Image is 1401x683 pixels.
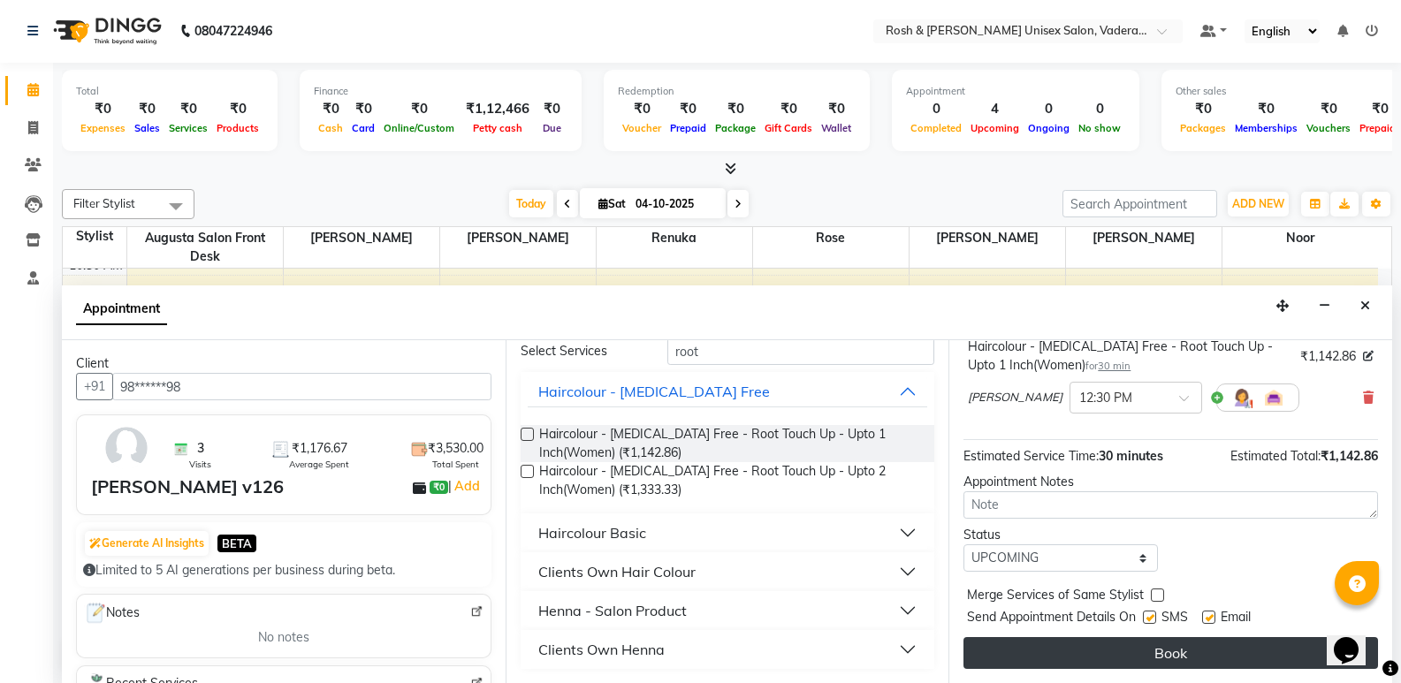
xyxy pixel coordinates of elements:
[910,227,1065,249] span: [PERSON_NAME]
[507,342,654,360] div: Select Services
[84,602,140,625] span: Notes
[538,600,687,621] div: Henna - Salon Product
[258,628,309,647] span: No notes
[73,196,135,210] span: Filter Stylist
[1302,122,1355,134] span: Vouchers
[212,122,263,134] span: Products
[753,227,909,249] span: Rose
[76,99,130,119] div: ₹0
[164,122,212,134] span: Services
[379,99,459,119] div: ₹0
[538,561,696,582] div: Clients Own Hair Colour
[440,227,596,249] span: [PERSON_NAME]
[1024,99,1074,119] div: 0
[63,227,126,246] div: Stylist
[314,122,347,134] span: Cash
[112,373,491,400] input: Search by Name/Mobile/Email/Code
[76,354,491,373] div: Client
[618,122,666,134] span: Voucher
[666,99,711,119] div: ₹0
[906,84,1125,99] div: Appointment
[1074,122,1125,134] span: No show
[76,84,263,99] div: Total
[448,475,483,497] span: |
[539,462,921,499] span: Haircolour - [MEDICAL_DATA] Free - Root Touch Up - Upto 2 Inch(Women) (₹1,333.33)
[452,475,483,497] a: Add
[760,122,817,134] span: Gift Cards
[711,122,760,134] span: Package
[538,122,566,134] span: Due
[1321,448,1378,464] span: ₹1,142.86
[347,122,379,134] span: Card
[76,122,130,134] span: Expenses
[528,634,928,665] button: Clients Own Henna
[509,190,553,217] span: Today
[539,425,921,462] span: Haircolour - [MEDICAL_DATA] Free - Root Touch Up - Upto 1 Inch(Women) (₹1,142.86)
[428,439,483,458] span: ₹3,530.00
[1231,387,1253,408] img: Hairdresser.png
[1062,190,1217,217] input: Search Appointment
[430,481,448,495] span: ₹0
[197,439,204,458] span: 3
[1352,292,1378,320] button: Close
[760,99,817,119] div: ₹0
[1232,197,1284,210] span: ADD NEW
[963,637,1378,669] button: Book
[967,586,1144,608] span: Merge Services of Same Stylist
[314,84,567,99] div: Finance
[1302,99,1355,119] div: ₹0
[1221,608,1251,630] span: Email
[164,99,212,119] div: ₹0
[966,99,1024,119] div: 4
[1263,387,1284,408] img: Interior.png
[1024,122,1074,134] span: Ongoing
[967,608,1136,630] span: Send Appointment Details On
[91,474,284,500] div: [PERSON_NAME] v126
[292,439,347,458] span: ₹1,176.67
[966,122,1024,134] span: Upcoming
[1085,360,1131,372] small: for
[189,458,211,471] span: Visits
[1300,347,1356,366] span: ₹1,142.86
[963,448,1099,464] span: Estimated Service Time:
[538,639,665,660] div: Clients Own Henna
[379,122,459,134] span: Online/Custom
[1363,351,1374,361] i: Edit price
[130,99,164,119] div: ₹0
[83,561,484,580] div: Limited to 5 AI generations per business during beta.
[1074,99,1125,119] div: 0
[1222,227,1379,249] span: Noor
[817,99,856,119] div: ₹0
[127,227,283,268] span: Augusta Salon Front Desk
[284,227,439,249] span: [PERSON_NAME]
[1228,192,1289,216] button: ADD NEW
[1327,612,1383,665] iframe: chat widget
[1099,448,1163,464] span: 30 minutes
[537,99,567,119] div: ₹0
[1230,99,1302,119] div: ₹0
[968,389,1062,406] span: [PERSON_NAME]
[1066,227,1222,249] span: [PERSON_NAME]
[289,458,349,471] span: Average Spent
[528,595,928,626] button: Henna - Salon Product
[314,99,347,119] div: ₹0
[130,122,164,134] span: Sales
[528,517,928,549] button: Haircolour Basic
[968,338,1293,375] div: Haircolour - [MEDICAL_DATA] Free - Root Touch Up - Upto 1 Inch(Women)
[432,458,479,471] span: Total Spent
[666,122,711,134] span: Prepaid
[212,99,263,119] div: ₹0
[459,99,537,119] div: ₹1,12,466
[597,227,752,249] span: Renuka
[194,6,272,56] b: 08047224946
[630,191,719,217] input: 2025-10-04
[963,473,1378,491] div: Appointment Notes
[76,373,113,400] button: +91
[101,422,152,474] img: avatar
[1176,122,1230,134] span: Packages
[528,376,928,407] button: Haircolour - [MEDICAL_DATA] Free
[817,122,856,134] span: Wallet
[1176,99,1230,119] div: ₹0
[1161,608,1188,630] span: SMS
[618,99,666,119] div: ₹0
